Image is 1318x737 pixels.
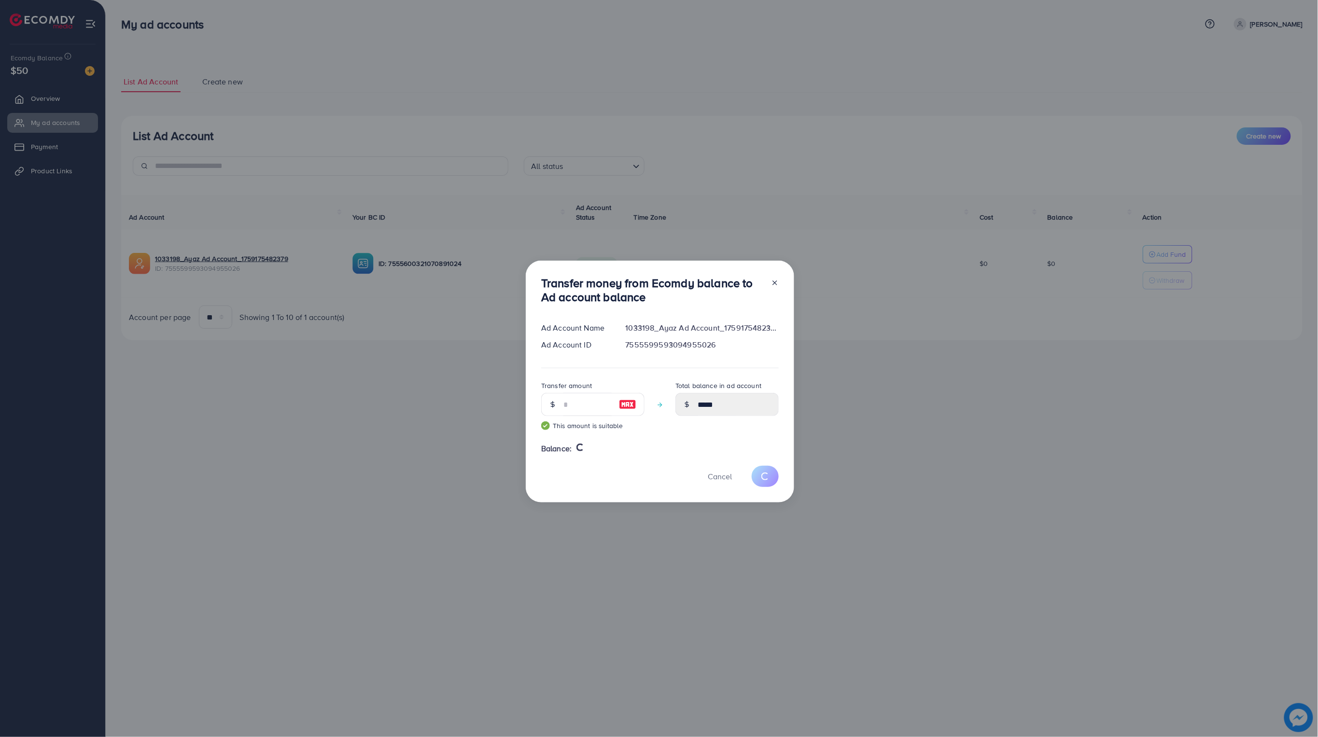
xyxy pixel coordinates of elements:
[619,399,636,410] img: image
[541,381,592,390] label: Transfer amount
[541,421,550,430] img: guide
[675,381,761,390] label: Total balance in ad account
[708,471,732,482] span: Cancel
[533,322,618,334] div: Ad Account Name
[618,322,786,334] div: 1033198_Ayaz Ad Account_1759175482379
[696,466,744,487] button: Cancel
[541,421,645,431] small: This amount is suitable
[541,443,572,454] span: Balance:
[533,339,618,350] div: Ad Account ID
[541,276,763,304] h3: Transfer money from Ecomdy balance to Ad account balance
[618,339,786,350] div: 7555599593094955026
